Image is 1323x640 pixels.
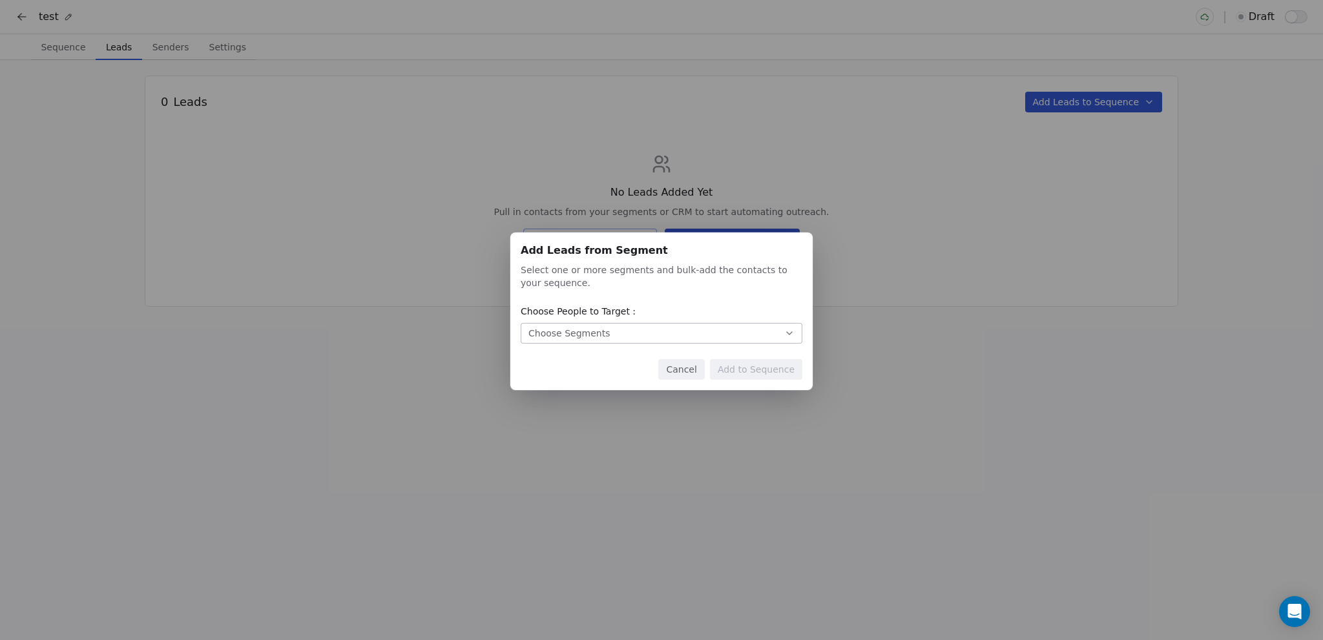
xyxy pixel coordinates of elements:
div: Select one or more segments and bulk-add the contacts to your sequence. [521,263,802,289]
div: Add Leads from Segment [521,243,802,258]
div: Choose Segments [528,327,610,340]
div: Choose People to Target : [521,305,802,318]
button: Add to Sequence [710,359,802,380]
button: Cancel [658,359,704,380]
